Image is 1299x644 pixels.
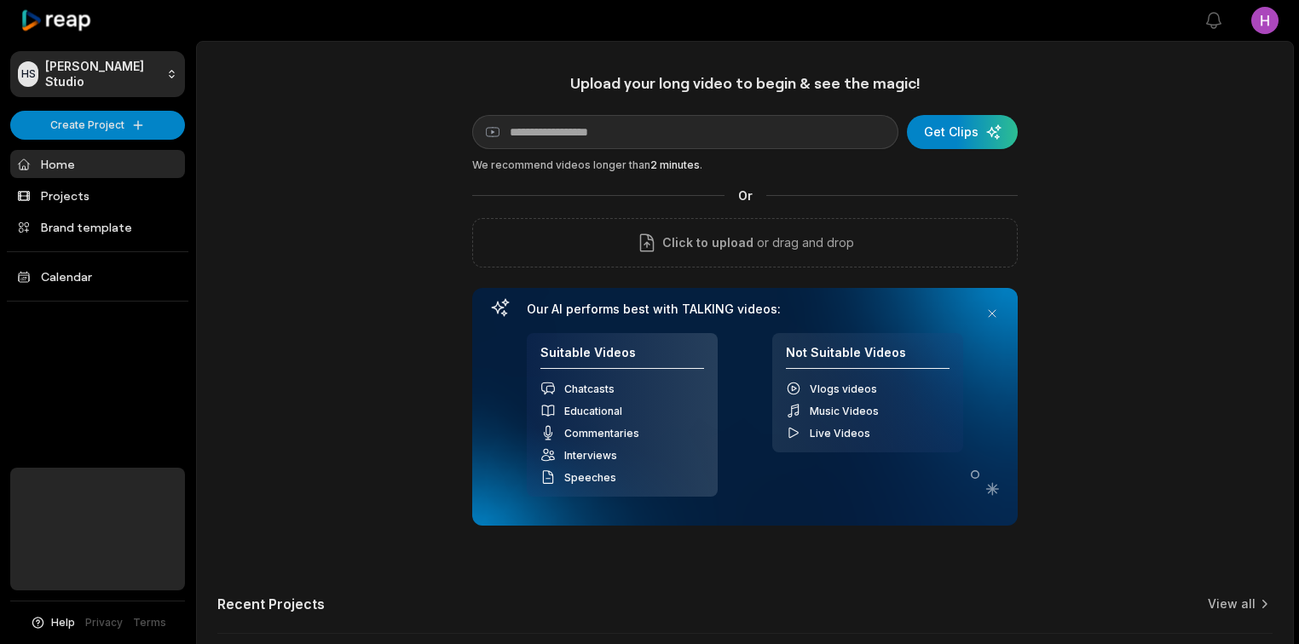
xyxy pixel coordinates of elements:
h4: Suitable Videos [540,345,704,370]
button: Help [30,615,75,630]
h3: Our AI performs best with TALKING videos: [527,302,963,317]
button: Create Project [10,111,185,140]
span: Help [51,615,75,630]
h2: Recent Projects [217,595,325,612]
a: Terms [133,615,166,630]
span: Commentaries [564,427,639,440]
button: Get Clips [907,115,1018,149]
div: We recommend videos longer than . [472,158,1018,173]
span: 2 minutes [650,158,700,171]
span: Interviews [564,449,617,462]
p: [PERSON_NAME] Studio [45,59,159,89]
a: Privacy [85,615,123,630]
div: HS [18,61,38,87]
span: Music Videos [810,405,879,417]
p: or drag and drop [753,233,854,253]
span: Educational [564,405,622,417]
a: Projects [10,181,185,210]
span: Speeches [564,471,616,484]
span: Or [725,187,766,204]
span: Chatcasts [564,382,615,395]
span: Vlogs videos [810,382,877,395]
h4: Not Suitable Videos [786,345,950,370]
span: Click to upload [662,233,753,253]
a: Calendar [10,262,185,290]
a: View all [1208,595,1256,612]
h1: Upload your long video to begin & see the magic! [472,73,1018,93]
a: Brand template [10,213,185,241]
span: Live Videos [810,427,870,440]
a: Home [10,150,185,178]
